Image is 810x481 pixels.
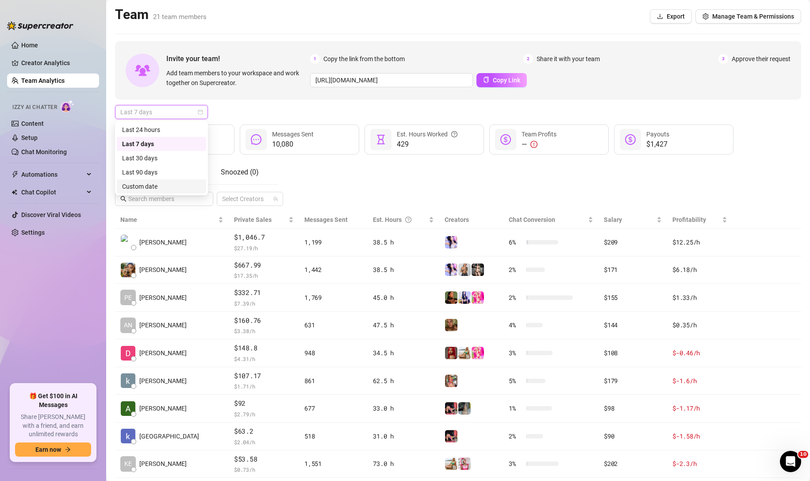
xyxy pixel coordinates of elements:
img: logo-BBDzfeDw.svg [7,21,73,30]
div: 47.5 h [373,320,434,330]
span: search [120,196,127,202]
span: arrow-right [65,446,71,453]
div: — [522,139,557,150]
img: Brenda [458,402,471,415]
span: [PERSON_NAME] [139,403,187,413]
span: $148.8 [234,343,294,353]
span: Izzy AI Chatter [12,103,57,112]
span: Team Profits [522,131,557,138]
div: 33.0 h [373,403,434,413]
img: Daniela Quesada [121,346,135,361]
a: Creator Analytics [21,56,92,70]
span: $ 3.38 /h [234,326,294,335]
div: $90 [604,431,662,441]
div: $209 [604,237,662,247]
span: Name [120,215,216,225]
img: katherine [121,373,135,388]
a: Discover Viral Videos [21,211,81,218]
span: dollar-circle [625,134,636,145]
div: Custom date [117,179,206,194]
div: Last 7 days [122,139,201,149]
span: 429 [397,139,457,150]
span: 10,080 [272,139,314,150]
span: Add team members to your workspace and work together on Supercreator. [166,68,307,88]
span: message [251,134,261,145]
span: [GEOGRAPHIC_DATA] [139,431,199,441]
span: Manage Team & Permissions [712,13,794,20]
img: AI Chatter [61,100,74,112]
div: 62.5 h [373,376,434,386]
span: Copy the link from the bottom [323,54,405,64]
span: 10 [798,451,808,458]
span: Export [667,13,685,20]
button: Copy Link [476,73,527,87]
span: 1 % [509,403,523,413]
span: $1,427 [646,139,669,150]
a: Home [21,42,38,49]
span: $ 4.31 /h [234,354,294,363]
div: $179 [604,376,662,386]
div: 861 [304,376,362,386]
div: Last 7 days [117,137,206,151]
span: AN [124,320,132,330]
span: question-circle [451,129,457,139]
div: Last 24 hours [117,123,206,137]
div: $-1.6 /h [672,376,727,386]
span: $ 2.04 /h [234,438,294,446]
span: $160.76 [234,315,294,326]
div: 34.5 h [373,348,434,358]
button: Export [650,9,692,23]
a: Settings [21,229,45,236]
div: $108 [604,348,662,358]
img: Ary [445,264,457,276]
span: 3 % [509,348,523,358]
div: Custom date [122,182,201,191]
span: Profitability [672,216,706,223]
span: Automations [21,167,84,182]
img: Top [472,347,484,359]
div: 38.5 h [373,237,434,247]
button: Manage Team & Permissions [695,9,801,23]
img: Chat Copilot [12,189,17,195]
div: $171 [604,265,662,275]
span: Share it with your team [537,54,600,64]
div: $1.33 /h [672,293,727,303]
span: [PERSON_NAME] [139,459,187,469]
a: Setup [21,134,38,141]
img: Bonnie [472,264,484,276]
div: $-1.58 /h [672,431,727,441]
th: Name [115,211,229,229]
img: 𝙈𝘼𝙍𝘾𝙀𝙇𝘼 [445,319,457,331]
img: Emili [458,458,471,470]
img: Jacki [445,375,457,387]
span: Messages Sent [272,131,314,138]
div: 1,551 [304,459,362,469]
img: Brenda Bash Gir… [121,263,135,277]
span: download [657,13,663,19]
span: Snoozed ( 0 ) [221,168,259,176]
span: Last 7 days [120,105,203,119]
span: Invite your team! [166,53,310,64]
button: Earn nowarrow-right [15,442,91,457]
img: Jacky [445,430,457,442]
span: $ 7.39 /h [234,299,294,308]
span: [PERSON_NAME] [139,376,187,386]
span: $667.99 [234,260,294,271]
a: Team Analytics [21,77,65,84]
span: 2 % [509,293,523,303]
img: Ary [445,236,457,248]
span: 1 [310,54,320,64]
div: Last 90 days [117,165,206,179]
div: $-1.17 /h [672,403,727,413]
span: thunderbolt [12,171,19,178]
span: Copy Link [493,77,520,84]
div: 45.0 h [373,293,434,303]
div: 1,199 [304,237,362,247]
span: copy [483,77,489,83]
span: 2 [523,54,533,64]
div: Last 30 days [122,153,201,163]
span: [PERSON_NAME] [139,348,187,358]
span: 4 % [509,320,523,330]
span: 3 % [509,459,523,469]
span: $1,046.7 [234,232,294,243]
